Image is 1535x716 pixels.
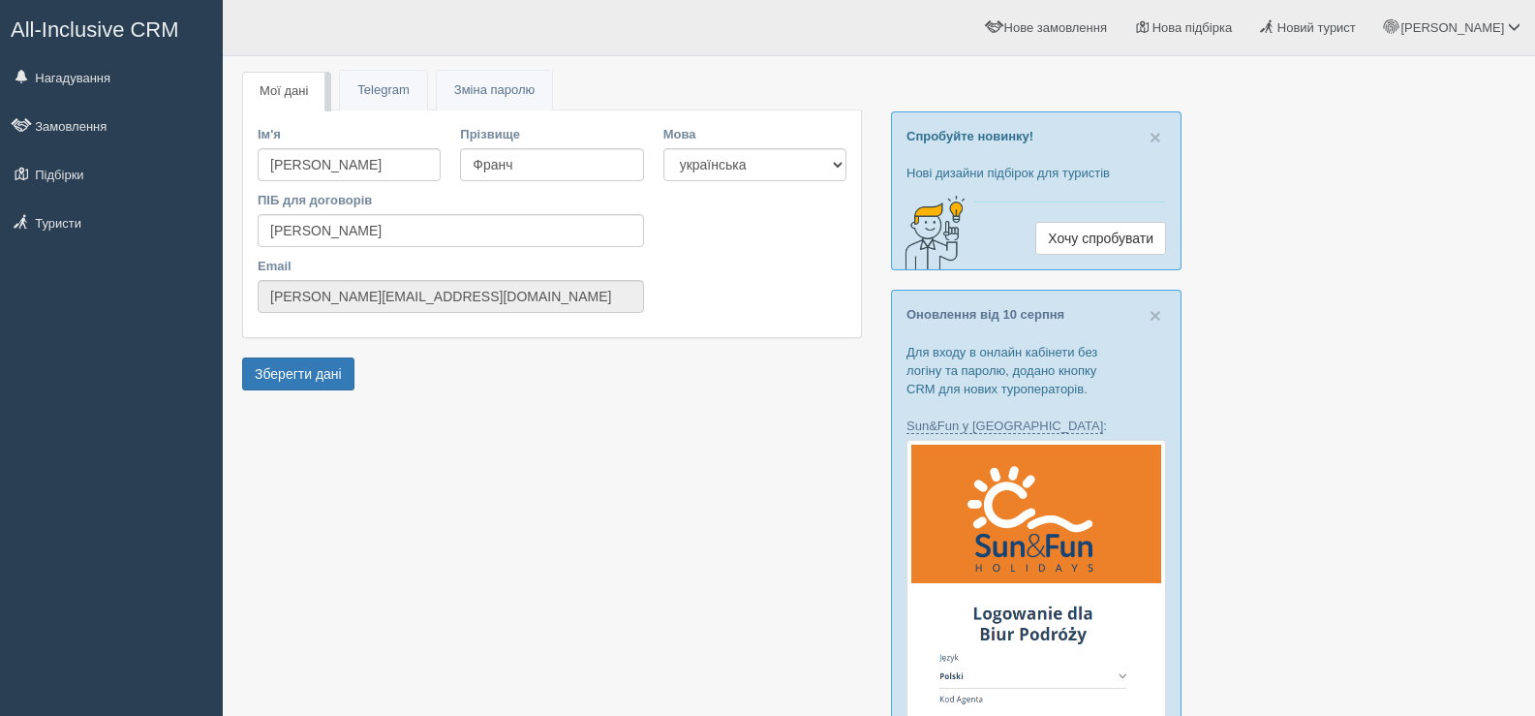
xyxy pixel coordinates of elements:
label: ПІБ для договорів [258,191,644,209]
span: Нове замовлення [1004,20,1107,35]
a: All-Inclusive CRM [1,1,222,54]
span: × [1150,304,1161,327]
span: Новий турист [1277,20,1356,35]
button: Зберегти дані [242,358,354,390]
img: creative-idea-2907357.png [892,194,969,271]
a: Sun&Fun у [GEOGRAPHIC_DATA] [906,419,1103,434]
button: Close [1150,305,1161,326]
button: Close [1150,127,1161,147]
a: Telegram [340,71,426,110]
a: Оновлення від 10 серпня [906,307,1064,322]
input: Анна Франч [258,214,644,247]
label: Прізвище [460,125,643,143]
p: Спробуйте новинку! [906,127,1166,145]
p: Для входу в онлайн кабінети без логіну та паролю, додано кнопку CRM для нових туроператорів. [906,343,1166,398]
span: [PERSON_NAME] [1400,20,1504,35]
label: Ім'я [258,125,441,143]
label: Мова [663,125,846,143]
p: : [906,417,1166,435]
a: Зміна паролю [437,71,552,110]
a: Мої дані [242,72,325,111]
a: Хочу спробувати [1035,222,1166,255]
span: × [1150,126,1161,148]
span: Зміна паролю [454,82,535,97]
span: All-Inclusive CRM [11,17,179,42]
span: Нова підбірка [1152,20,1233,35]
p: Нові дизайни підбірок для туристів [906,164,1166,182]
label: Email [258,257,644,275]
